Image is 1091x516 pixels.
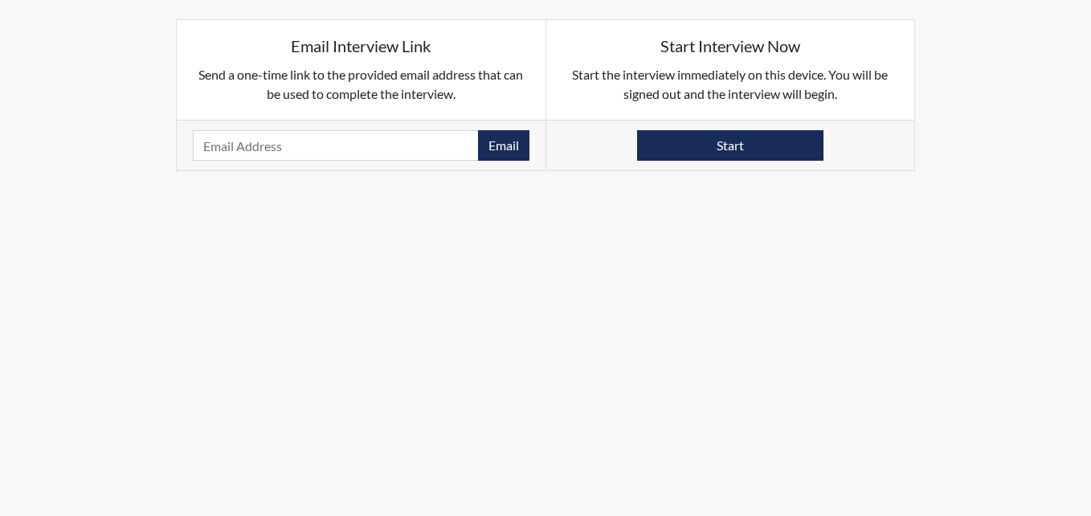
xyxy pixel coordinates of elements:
[478,130,529,161] button: Email
[193,130,479,161] input: Email Address
[193,36,529,55] h5: Email Interview Link
[637,130,823,161] button: Start
[193,65,529,104] p: Send a one-time link to the provided email address that can be used to complete the interview.
[562,36,899,55] h5: Start Interview Now
[562,65,899,104] p: Start the interview immediately on this device. You will be signed out and the interview will begin.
